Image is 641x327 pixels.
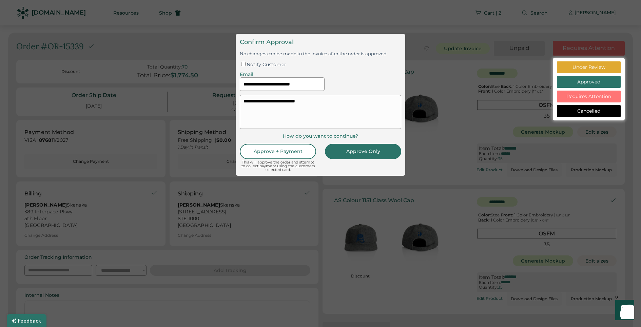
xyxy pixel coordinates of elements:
button: Approve + Payment [240,144,316,159]
div: This will approve the order and attempt to collect payment using the customers selected card. [240,160,316,172]
button: Approve Only [325,144,401,159]
div: How do you want to continue? [240,133,401,140]
div: Under Review [563,64,615,71]
div: Confirm Approval [240,38,401,46]
div: Approved [563,79,615,85]
div: No changes can be made to the invoice after the order is approved. [240,51,401,57]
div: Requires Attention [563,93,615,100]
label: Notify Customer [247,61,286,68]
div: Cancelled [563,108,615,115]
iframe: Front Chat [609,296,638,326]
div: Email [240,72,253,77]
